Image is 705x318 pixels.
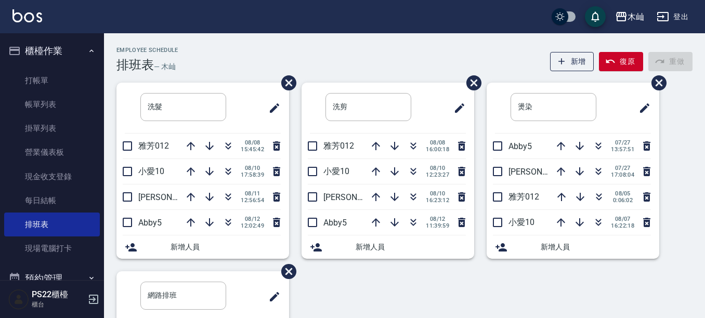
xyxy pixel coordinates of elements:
button: 復原 [599,52,643,71]
span: 08/10 [426,190,449,197]
span: 16:00:18 [426,146,449,153]
span: 17:58:39 [241,171,264,178]
a: 打帳單 [4,69,100,92]
div: 新增人員 [302,235,474,259]
span: 新增人員 [171,242,281,253]
span: 07/27 [611,165,634,171]
h6: — 木屾 [154,61,176,72]
a: 排班表 [4,213,100,236]
button: 木屾 [611,6,648,28]
span: 修改班表的標題 [447,96,466,121]
div: 新增人員 [487,235,659,259]
span: 16:22:18 [611,222,634,229]
span: 08/07 [611,216,634,222]
span: 17:08:04 [611,171,634,178]
span: 0:06:02 [611,197,634,204]
span: 08/11 [241,190,264,197]
span: Abby5 [323,218,347,228]
a: 現場電腦打卡 [4,236,100,260]
h5: PS22櫃檯 [32,289,85,300]
span: 小愛10 [138,166,164,176]
span: 雅芳012 [323,141,354,151]
span: 刪除班表 [459,68,483,98]
span: 雅芳012 [138,141,169,151]
h3: 排班表 [116,58,154,72]
span: 12:23:27 [426,171,449,178]
span: 08/10 [426,165,449,171]
span: [PERSON_NAME]7 [323,192,390,202]
a: 掛單列表 [4,116,100,140]
span: 新增人員 [356,242,466,253]
span: 小愛10 [508,217,534,227]
button: save [585,6,606,27]
span: 08/12 [426,216,449,222]
span: 修改班表的標題 [262,284,281,309]
span: 08/05 [611,190,634,197]
a: 營業儀表板 [4,140,100,164]
span: 08/12 [241,216,264,222]
span: 16:23:12 [426,197,449,204]
input: 排版標題 [325,93,411,121]
span: 12:02:49 [241,222,264,229]
p: 櫃台 [32,300,85,309]
div: 新增人員 [116,235,289,259]
input: 排版標題 [511,93,596,121]
span: 12:56:54 [241,197,264,204]
button: 櫃檯作業 [4,37,100,64]
a: 現金收支登錄 [4,165,100,189]
span: [PERSON_NAME]7 [138,192,205,202]
span: 07/27 [611,139,634,146]
span: 小愛10 [323,166,349,176]
span: [PERSON_NAME]7 [508,167,576,177]
span: 刪除班表 [273,68,298,98]
span: 11:39:59 [426,222,449,229]
span: 08/10 [241,165,264,171]
span: 15:45:42 [241,146,264,153]
span: 刪除班表 [273,256,298,287]
h2: Employee Schedule [116,47,178,54]
span: 08/08 [241,139,264,146]
span: 新增人員 [541,242,651,253]
button: 登出 [652,7,693,27]
span: Abby5 [138,218,162,228]
img: Logo [12,9,42,22]
span: 13:57:51 [611,146,634,153]
span: 修改班表的標題 [262,96,281,121]
span: 修改班表的標題 [632,96,651,121]
input: 排版標題 [140,93,226,121]
a: 帳單列表 [4,92,100,116]
span: 刪除班表 [644,68,668,98]
span: 雅芳012 [508,192,539,202]
input: 排版標題 [140,282,226,310]
button: 預約管理 [4,265,100,292]
a: 每日結帳 [4,189,100,213]
span: Abby5 [508,141,532,151]
button: 新增 [550,52,594,71]
div: 木屾 [628,10,644,23]
span: 08/08 [426,139,449,146]
img: Person [8,289,29,310]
